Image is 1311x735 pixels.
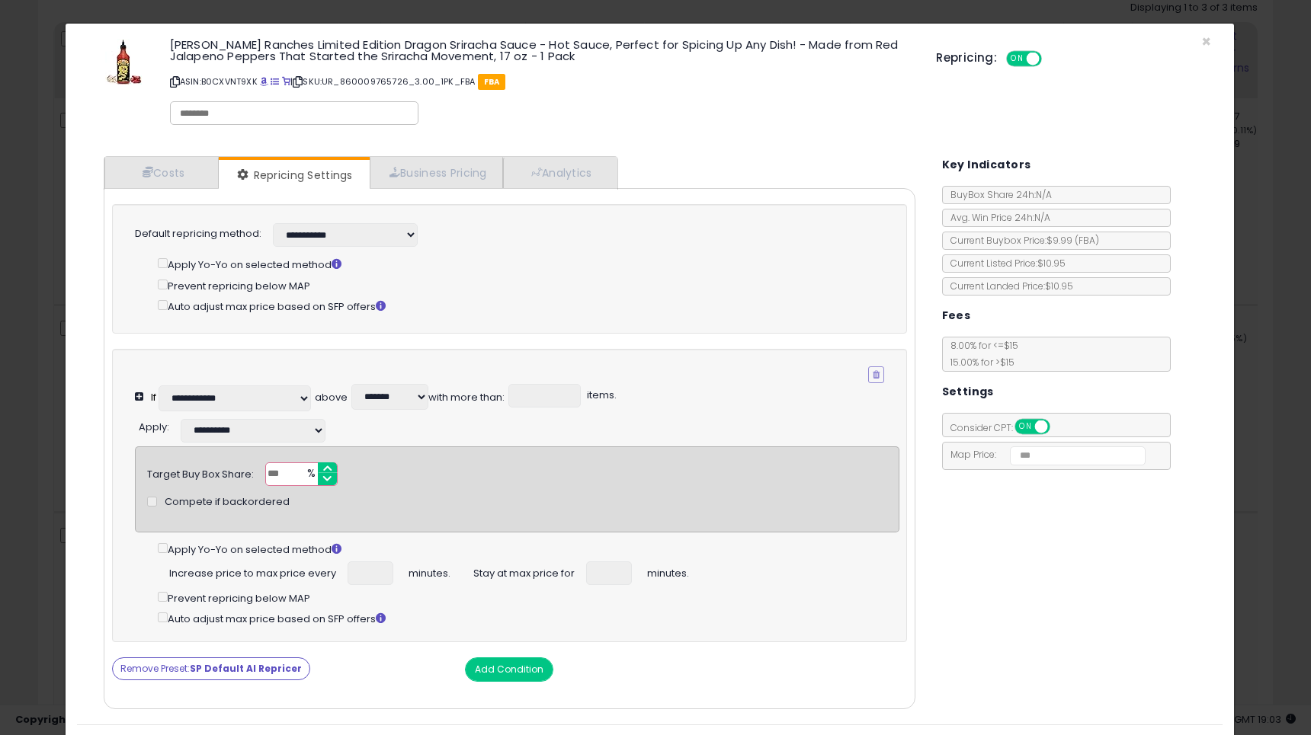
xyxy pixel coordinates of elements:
[139,420,167,434] span: Apply
[139,415,169,435] div: :
[1047,420,1072,433] span: OFF
[1040,53,1064,66] span: OFF
[1075,234,1099,247] span: ( FBA )
[260,75,268,88] a: BuyBox page
[165,495,290,510] span: Compete if backordered
[271,75,279,88] a: All offer listings
[135,227,261,241] label: Default repricing method:
[169,561,336,581] span: Increase price to max price every
[936,52,997,64] h5: Repricing:
[158,609,899,627] div: Auto adjust max price based on SFP offers
[170,69,913,94] p: ASIN: B0CXVNT9XK | SKU: UR_860009765726_3.00_1PK_FBA
[942,306,971,325] h5: Fees
[158,276,883,294] div: Prevent repricing below MAP
[1016,420,1035,433] span: ON
[315,391,348,405] div: above
[942,155,1031,174] h5: Key Indicators
[428,391,505,405] div: with more than:
[465,657,553,682] button: Add Condition
[147,462,254,482] div: Target Buy Box Share:
[158,255,883,273] div: Apply Yo-Yo on selected method
[190,662,302,675] strong: SP Default AI Repricer
[943,280,1073,292] span: Current Landed Price: $10.95
[943,448,1146,461] span: Map Price:
[158,540,899,558] div: Apply Yo-Yo on selected method
[219,160,368,190] a: Repricing Settings
[104,157,219,188] a: Costs
[873,370,880,379] i: Remove Condition
[473,561,575,581] span: Stay at max price for
[943,257,1066,270] span: Current Listed Price: $10.95
[942,382,994,401] h5: Settings
[1008,53,1027,66] span: ON
[298,463,322,486] span: %
[1047,234,1099,247] span: $9.99
[585,388,617,402] span: items.
[409,561,450,581] span: minutes.
[943,356,1015,369] span: 15.00 % for > $15
[105,39,142,85] img: 412l8xdnyAL._SL60_.jpg
[943,421,1070,434] span: Consider CPT:
[503,157,616,188] a: Analytics
[282,75,290,88] a: Your listing only
[478,74,506,90] span: FBA
[112,657,310,680] button: Remove Preset:
[170,39,913,62] h3: [PERSON_NAME] Ranches Limited Edition Dragon Sriracha Sauce - Hot Sauce, Perfect for Spicing Up A...
[370,157,503,188] a: Business Pricing
[647,561,689,581] span: minutes.
[943,211,1050,224] span: Avg. Win Price 24h: N/A
[1201,30,1211,53] span: ×
[943,339,1018,369] span: 8.00 % for <= $15
[158,297,883,315] div: Auto adjust max price based on SFP offers
[943,234,1099,247] span: Current Buybox Price:
[158,589,899,606] div: Prevent repricing below MAP
[943,188,1052,201] span: BuyBox Share 24h: N/A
